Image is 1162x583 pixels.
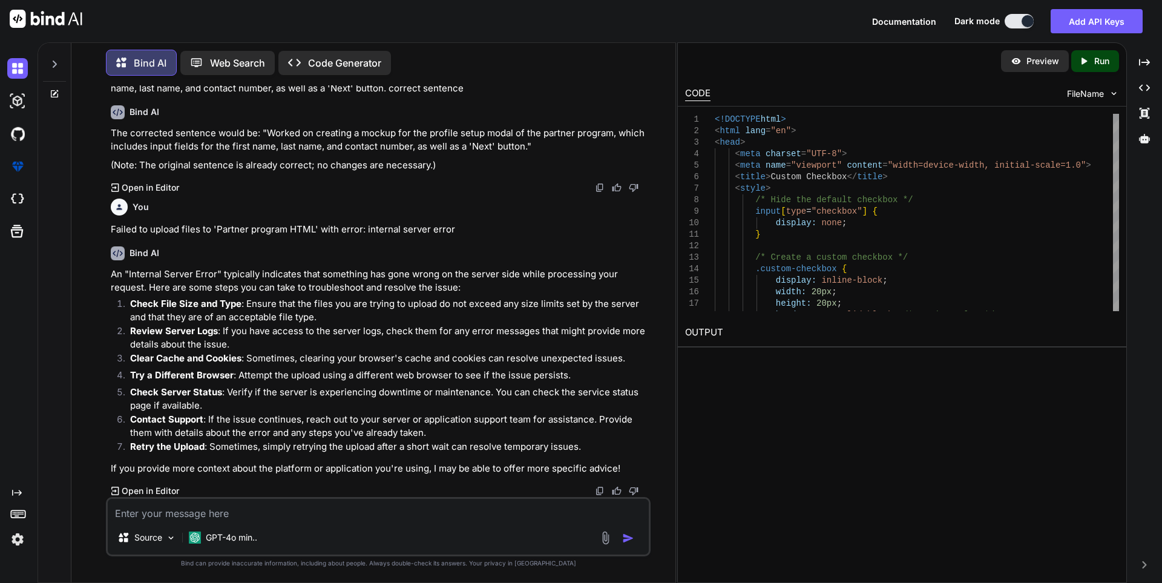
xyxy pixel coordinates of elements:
div: 12 [685,240,699,252]
span: display: [775,218,816,228]
span: = [801,149,806,159]
h6: Bind AI [130,106,159,118]
span: < [735,183,740,193]
span: > [842,149,847,159]
div: 18 [685,309,699,321]
div: 17 [685,298,699,309]
span: } [755,229,760,239]
span: </ [847,172,857,182]
p: : If the issue continues, reach out to your server or application support team for assistance. Pr... [130,413,648,440]
span: < [735,160,740,170]
img: darkChat [7,58,28,79]
img: attachment [599,531,612,545]
div: 2 [685,125,699,137]
div: 3 [685,137,699,148]
span: "viewport" [791,160,842,170]
span: black [867,310,893,320]
span: /* Hide the default checkbox */ [755,195,913,205]
span: > [740,137,745,147]
img: githubDark [7,124,28,144]
strong: Check File Size and Type [130,298,241,309]
span: < [735,149,740,159]
div: 1 [685,114,699,125]
span: /* Border color */ [903,310,994,320]
span: ; [882,275,887,285]
p: Open in Editor [122,485,179,497]
span: ; [836,298,841,308]
strong: Try a Different Browser [130,369,234,381]
span: meta [740,149,761,159]
div: 13 [685,252,699,263]
span: ; [832,287,836,297]
span: = [882,160,887,170]
span: > [1086,160,1091,170]
p: If you provide more context about the platform or application you're using, I may be able to offe... [111,462,648,476]
h2: OUTPUT [678,318,1126,347]
div: 9 [685,206,699,217]
span: lang [745,126,766,136]
span: > [766,172,770,182]
span: type [786,206,806,216]
p: An "Internal Server Error" typically indicates that something has gone wrong on the server side w... [111,268,648,295]
p: Bind AI [134,56,166,70]
span: content [847,160,882,170]
span: "checkbox" [811,206,862,216]
img: darkAi-studio [7,91,28,111]
span: 20px [811,287,832,297]
img: icon [622,532,634,544]
div: 10 [685,217,699,229]
p: Source [134,532,162,544]
span: charset [766,149,801,159]
strong: Retry the Upload [130,441,205,452]
div: 15 [685,275,699,286]
span: /* Create a custom checkbox */ [755,252,908,262]
span: html [760,114,781,124]
span: { [872,206,877,216]
img: Pick Models [166,533,176,543]
span: meta [740,160,761,170]
img: preview [1011,56,1022,67]
span: Dark mode [954,15,1000,27]
span: > [781,114,786,124]
p: Open in Editor [122,182,179,194]
p: : Attempt the upload using a different web browser to see if the issue persists. [130,369,648,383]
p: GPT-4o min.. [206,532,257,544]
div: 14 [685,263,699,275]
p: Web Search [210,56,265,70]
span: 20px [816,298,837,308]
span: = [786,160,790,170]
img: dislike [629,486,638,496]
div: 4 [685,148,699,160]
div: CODE [685,87,711,101]
span: border: [775,310,811,320]
span: none [821,218,842,228]
span: head [720,137,740,147]
span: > [791,126,796,136]
p: (Note: The original sentence is already correct; no changes are necessary.) [111,159,648,173]
span: height: [775,298,811,308]
span: = [766,126,770,136]
span: > [766,183,770,193]
span: input [755,206,781,216]
span: FileName [1067,88,1104,100]
span: title [740,172,766,182]
span: { [842,264,847,274]
p: Bind can provide inaccurate information, including about people. Always double-check its answers.... [106,559,651,568]
img: like [612,183,622,193]
strong: Check Server Status [130,386,222,398]
span: Custom Checkbox [770,172,847,182]
h6: You [133,201,149,213]
h6: Bind AI [130,247,159,259]
span: 2px [816,310,832,320]
span: .custom-checkbox [755,264,836,274]
p: : If you have access to the server logs, check them for any error messages that might provide mor... [130,324,648,352]
span: display: [775,275,816,285]
div: 6 [685,171,699,183]
img: chevron down [1109,88,1119,99]
span: "UTF-8" [806,149,842,159]
span: name [766,160,786,170]
span: "width=device-width, initial-scale=1.0" [887,160,1086,170]
div: 5 [685,160,699,171]
div: 8 [685,194,699,206]
img: copy [595,183,605,193]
